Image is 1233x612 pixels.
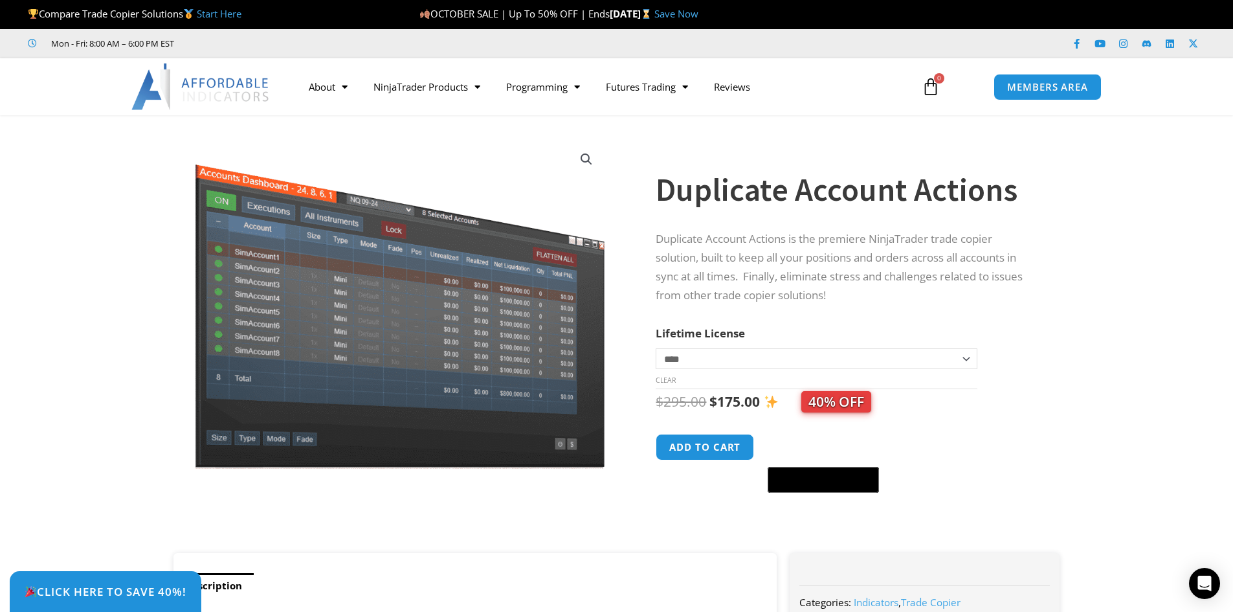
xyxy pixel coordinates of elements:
[361,72,493,102] a: NinjaTrader Products
[197,7,241,20] a: Start Here
[701,72,763,102] a: Reviews
[28,7,241,20] span: Compare Trade Copier Solutions
[765,432,882,463] iframe: Secure express checkout frame
[768,467,879,493] button: Buy with GPay
[656,434,754,460] button: Add to cart
[641,9,651,19] img: ⌛
[610,7,654,20] strong: [DATE]
[656,376,676,385] a: Clear options
[656,501,1034,512] iframe: PayPal Message 1
[419,7,610,20] span: OCTOBER SALE | Up To 50% OFF | Ends
[656,326,745,341] label: Lifetime License
[709,392,760,411] bdi: 175.00
[656,392,663,411] span: $
[654,7,698,20] a: Save Now
[656,230,1034,305] p: Duplicate Account Actions is the premiere NinjaTrader trade copier solution, built to keep all yo...
[709,392,717,411] span: $
[801,391,871,413] span: 40% OFF
[575,148,598,171] a: View full-screen image gallery
[192,37,386,50] iframe: Customer reviews powered by Trustpilot
[764,395,778,409] img: ✨
[10,571,201,612] a: 🎉Click Here to save 40%!
[902,68,959,106] a: 0
[296,72,361,102] a: About
[656,167,1034,212] h1: Duplicate Account Actions
[1189,568,1220,599] div: Open Intercom Messenger
[656,392,706,411] bdi: 295.00
[493,72,593,102] a: Programming
[296,72,907,102] nav: Menu
[25,586,186,597] span: Click Here to save 40%!
[28,9,38,19] img: 🏆
[934,73,944,84] span: 0
[48,36,174,51] span: Mon - Fri: 8:00 AM – 6:00 PM EST
[131,63,271,110] img: LogoAI | Affordable Indicators – NinjaTrader
[994,74,1102,100] a: MEMBERS AREA
[593,72,701,102] a: Futures Trading
[184,9,194,19] img: 🥇
[420,9,430,19] img: 🍂
[1007,82,1088,92] span: MEMBERS AREA
[25,586,36,597] img: 🎉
